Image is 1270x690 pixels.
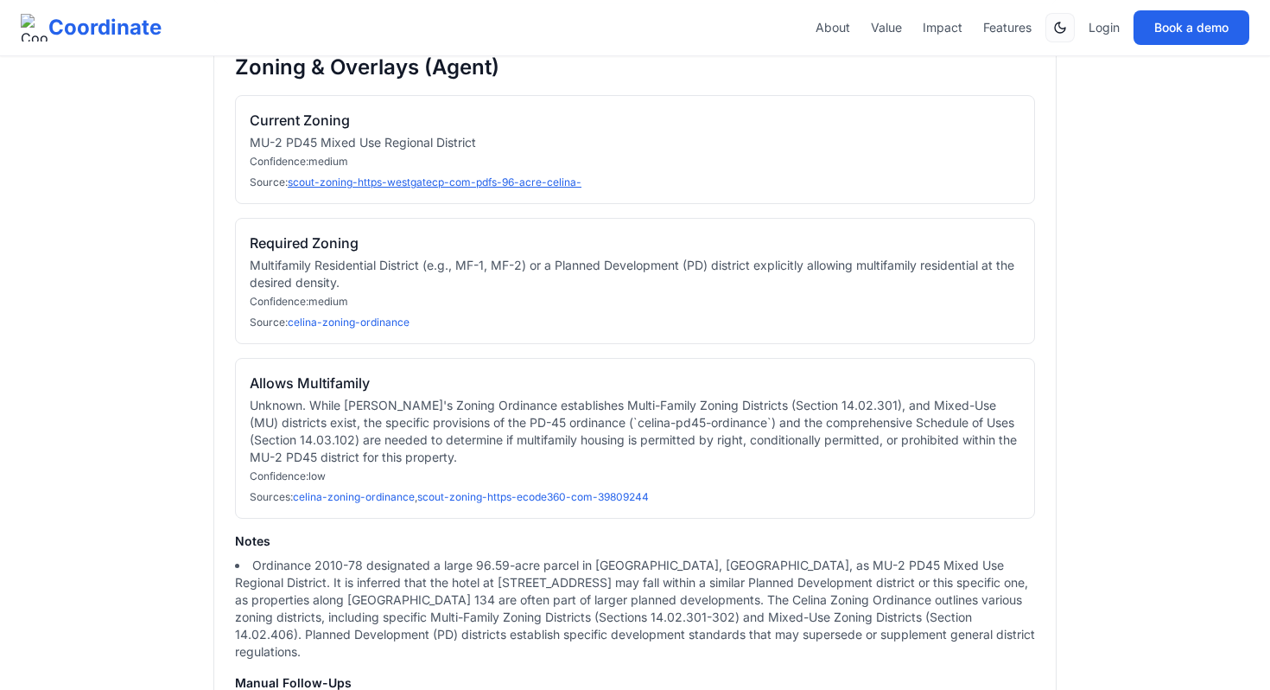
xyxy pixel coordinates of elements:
[250,176,1020,189] div: Source:
[983,19,1032,36] a: Features
[21,14,162,42] a: Coordinate
[417,490,649,503] a: scout-zoning-https-ecode360-com-39809244
[288,176,581,188] a: scout-zoning-https-westgatecp-com-pdfs-96-acre-celina-
[250,397,1020,466] span: Unknown. While [PERSON_NAME]'s Zoning Ordinance establishes Multi-Family Zoning Districts (Sectio...
[21,14,48,42] img: Coordinate
[250,110,1020,131] span: Current Zoning
[923,19,962,36] a: Impact
[871,19,902,36] a: Value
[235,54,1035,81] h2: Zoning & Overlays (Agent)
[250,490,1020,504] div: Sources:
[293,490,417,503] span: ,
[250,233,1020,253] span: Required Zoning
[250,316,1020,329] div: Source:
[1089,19,1120,36] a: Login
[1133,10,1249,45] button: Book a demo
[250,134,1020,151] span: MU-2 PD45 Mixed Use Regional District
[816,19,850,36] a: About
[293,490,415,503] a: celina-zoning-ordinance
[250,373,1020,393] span: Allows Multifamily
[250,257,1020,291] span: Multifamily Residential District (e.g., MF-1, MF-2) or a Planned Development (PD) district explic...
[1045,13,1075,42] button: Switch to dark mode
[235,557,1035,661] li: Ordinance 2010-78 designated a large 96.59-acre parcel in [GEOGRAPHIC_DATA], [GEOGRAPHIC_DATA], a...
[288,316,410,329] a: celina-zoning-ordinance
[250,155,1020,169] span: Confidence: medium
[235,533,1035,550] h4: Notes
[250,295,1020,309] span: Confidence: medium
[250,470,1020,483] span: Confidence: low
[48,14,162,42] span: Coordinate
